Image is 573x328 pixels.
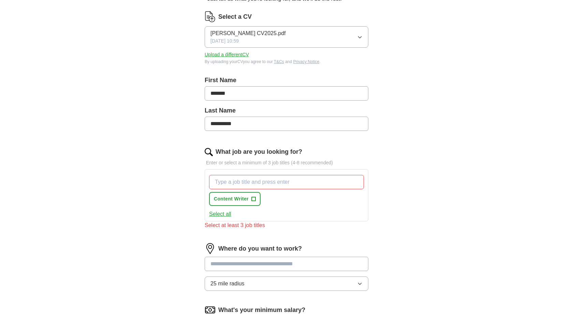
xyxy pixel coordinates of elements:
[210,29,286,38] span: [PERSON_NAME] CV2025.pdf
[205,148,213,156] img: search.png
[209,210,231,218] button: Select all
[205,76,368,85] label: First Name
[205,106,368,115] label: Last Name
[205,51,249,58] button: Upload a differentCV
[205,59,368,65] div: By uploading your CV you agree to our and .
[218,244,302,253] label: Where do you want to work?
[205,159,368,166] p: Enter or select a minimum of 3 job titles (4-8 recommended)
[205,11,216,22] img: CV Icon
[205,304,216,315] img: salary.png
[210,280,245,288] span: 25 mile radius
[210,38,239,45] span: [DATE] 10:59
[205,243,216,254] img: location.png
[216,147,302,156] label: What job are you looking for?
[274,59,284,64] a: T&Cs
[205,26,368,48] button: [PERSON_NAME] CV2025.pdf[DATE] 10:59
[209,192,261,206] button: Content Writer
[205,221,368,229] div: Select at least 3 job titles
[218,305,305,315] label: What's your minimum salary?
[209,175,364,189] input: Type a job title and press enter
[293,59,320,64] a: Privacy Notice
[205,277,368,291] button: 25 mile radius
[214,195,249,203] span: Content Writer
[218,12,252,21] label: Select a CV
